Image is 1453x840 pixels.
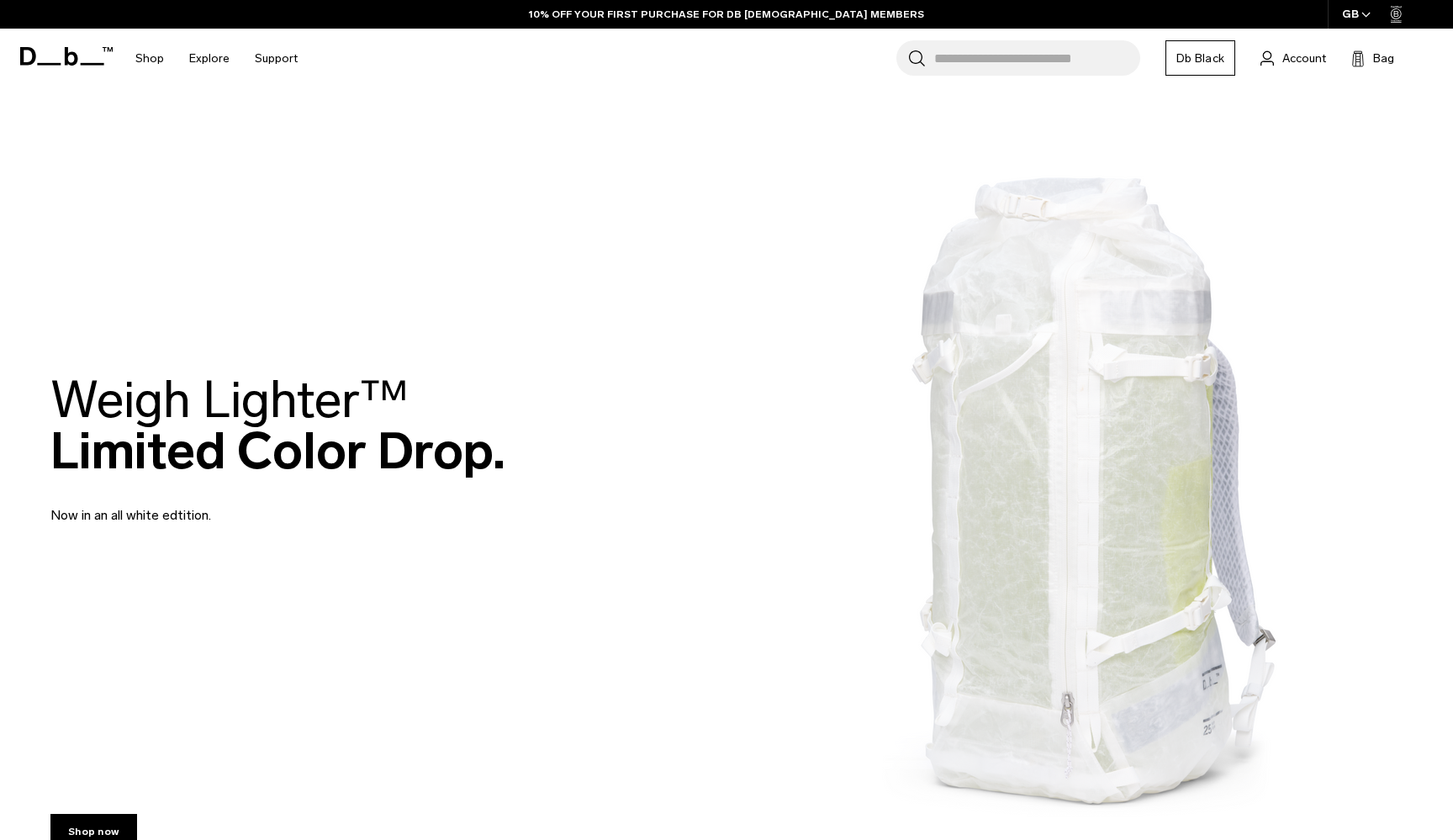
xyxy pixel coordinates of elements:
h2: Limited Color Drop. [50,374,505,477]
button: Bag [1351,48,1394,68]
a: Explore [189,29,230,88]
a: 10% OFF YOUR FIRST PURCHASE FOR DB [DEMOGRAPHIC_DATA] MEMBERS [529,7,924,22]
span: Account [1282,50,1326,67]
a: Shop [135,29,164,88]
span: Weigh Lighter™ [50,369,409,431]
span: Bag [1373,50,1394,67]
a: Support [255,29,298,88]
p: Now in an all white edtition. [50,485,454,526]
a: Account [1260,48,1326,68]
a: Db Black [1165,40,1235,76]
nav: Main Navigation [123,29,310,88]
